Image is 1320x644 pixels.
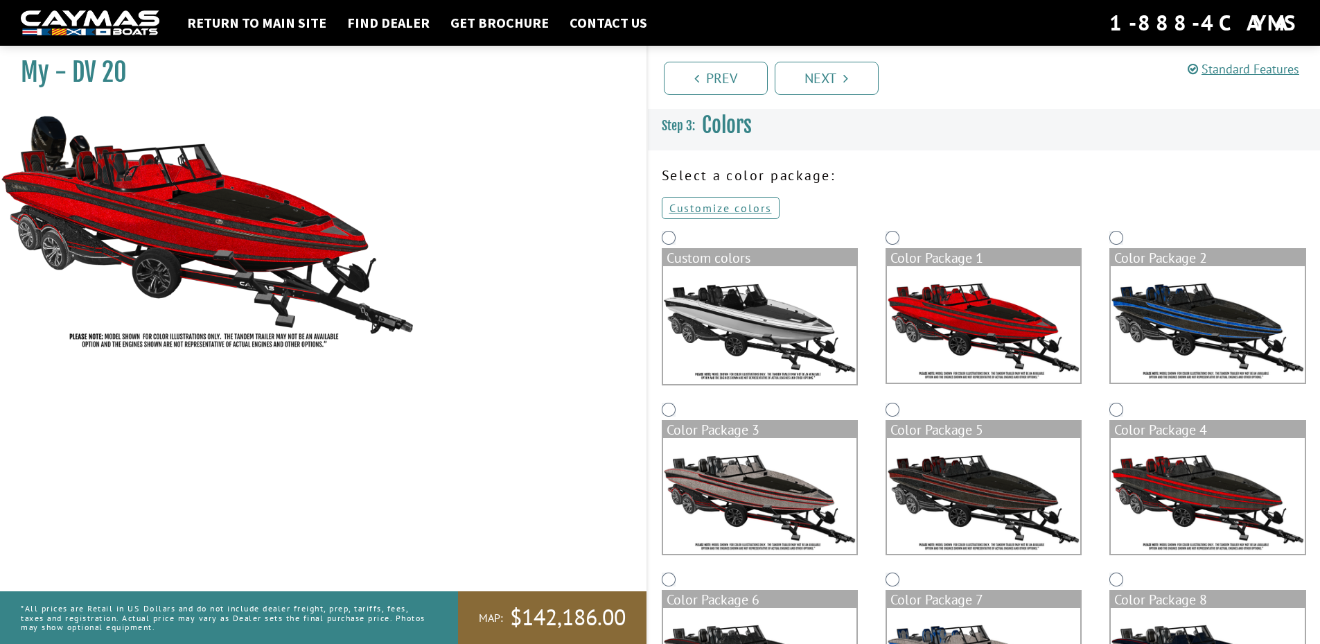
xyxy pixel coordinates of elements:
div: Color Package 4 [1111,421,1304,438]
img: color_package_384.png [663,438,856,555]
div: 1-888-4CAYMAS [1109,8,1299,38]
a: Contact Us [563,14,654,32]
img: color_package_383.png [1111,266,1304,383]
a: Get Brochure [443,14,556,32]
div: Color Package 2 [1111,250,1304,266]
img: white-logo-c9c8dbefe5ff5ceceb0f0178aa75bf4bb51f6bca0971e226c86eb53dfe498488.png [21,10,159,36]
img: color_package_382.png [887,266,1080,383]
a: Customize colors [662,197,780,219]
div: Color Package 3 [663,421,856,438]
a: Find Dealer [340,14,437,32]
div: Color Package 1 [887,250,1080,266]
a: Prev [664,62,768,95]
span: MAP: [479,611,503,625]
div: Color Package 6 [663,591,856,608]
span: $142,186.00 [510,603,626,632]
h1: My - DV 20 [21,57,612,88]
a: Next [775,62,879,95]
a: MAP:$142,186.00 [458,591,646,644]
p: *All prices are Retail in US Dollars and do not include dealer freight, prep, tariffs, fees, taxe... [21,597,427,638]
div: Color Package 5 [887,421,1080,438]
p: Select a color package: [662,165,1307,186]
a: Standard Features [1188,61,1299,77]
img: DV22-Base-Layer.png [663,266,856,384]
div: Custom colors [663,250,856,266]
div: Color Package 8 [1111,591,1304,608]
img: color_package_385.png [887,438,1080,555]
a: Return to main site [180,14,333,32]
img: color_package_386.png [1111,438,1304,555]
div: Color Package 7 [887,591,1080,608]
